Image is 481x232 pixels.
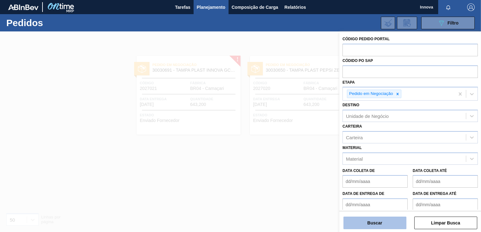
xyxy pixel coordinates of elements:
img: Logout [467,3,475,11]
label: Data coleta até [413,168,447,173]
span: Relatórios [285,3,306,11]
label: Data coleta de [342,168,375,173]
label: Códido PO SAP [342,58,373,63]
span: Planejamento [197,3,225,11]
div: Unidade de Negócio [346,113,389,119]
button: Filtro [421,17,475,29]
input: dd/mm/aaaa [342,198,408,211]
span: Filtro [448,20,459,25]
span: Tarefas [175,3,190,11]
div: Solicitação de Revisão de Pedidos [397,17,417,29]
label: Etapa [342,80,355,85]
img: TNhmsLtSVTkK8tSr43FrP2fwEKptu5GPRR3wAAAABJRU5ErkJggg== [8,4,38,10]
input: dd/mm/aaaa [413,175,478,188]
label: Destino [342,103,359,107]
label: Data de Entrega de [342,191,384,196]
div: Material [346,156,363,161]
div: Importar Negociações dos Pedidos [381,17,395,29]
input: dd/mm/aaaa [342,175,408,188]
div: Pedido em Negociação [347,90,394,98]
input: dd/mm/aaaa [413,198,478,211]
button: Notificações [438,3,458,12]
label: Material [342,146,362,150]
div: Carteira [346,135,363,140]
label: Código Pedido Portal [342,37,390,41]
span: Composição de Carga [232,3,278,11]
label: Carteira [342,124,362,129]
label: Data de Entrega até [413,191,456,196]
h1: Pedidos [6,19,97,26]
